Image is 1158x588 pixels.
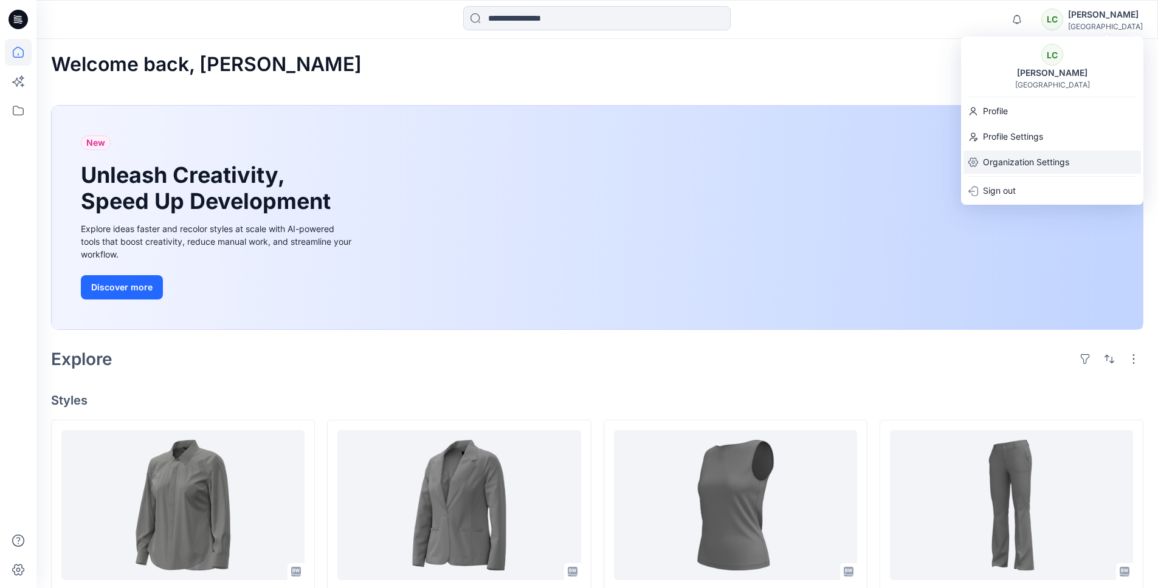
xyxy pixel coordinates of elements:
[51,53,362,76] h2: Welcome back, [PERSON_NAME]
[1015,80,1090,89] div: [GEOGRAPHIC_DATA]
[1041,9,1063,30] div: LC
[81,222,354,261] div: Explore ideas faster and recolor styles at scale with AI-powered tools that boost creativity, red...
[961,100,1143,123] a: Profile
[1041,44,1063,66] div: LC
[81,162,336,214] h1: Unleash Creativity, Speed Up Development
[61,430,305,580] a: LM8543HE9P37
[983,151,1069,174] p: Organization Settings
[614,430,857,580] a: LM8747K61
[81,275,354,299] a: Discover more
[86,135,105,150] span: New
[983,125,1043,148] p: Profile Settings
[983,100,1008,123] p: Profile
[81,275,163,299] button: Discover more
[1068,22,1143,31] div: [GEOGRAPHIC_DATA]
[961,151,1143,174] a: Organization Settings
[51,393,1143,408] h4: Styles
[983,179,1016,202] p: Sign out
[51,349,112,369] h2: Explore
[890,430,1133,580] a: LM4604M42
[337,430,581,580] a: LM1601M42
[1068,7,1143,22] div: [PERSON_NAME]
[961,125,1143,148] a: Profile Settings
[1010,66,1095,80] div: [PERSON_NAME]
